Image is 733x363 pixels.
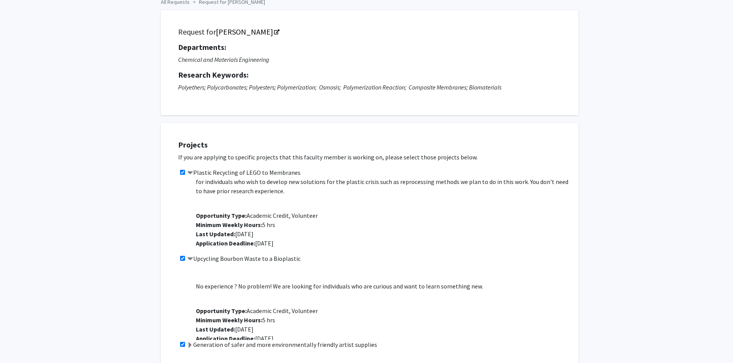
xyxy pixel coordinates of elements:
[178,70,249,80] strong: Research Keywords:
[178,140,208,149] strong: Projects
[196,325,235,333] b: Last Updated:
[196,212,318,219] span: Academic Credit, Volunteer
[187,168,301,177] label: Plastic Recycling of LEGO to Membranes
[196,239,255,247] b: Application Deadline:
[216,27,279,36] a: Opens in a new tab
[196,316,262,324] b: Minimum Weekly Hours:
[196,307,247,315] b: Opportunity Type:
[196,307,318,315] span: Academic Credit, Volunteer
[178,83,501,91] i: Polyethers; Polycarbonates; Polyesters; Polymerization; Osmosis; Polymerization Reaction; Composi...
[187,254,301,263] label: Upcycling Bourbon Waste to a Bioplastic
[178,27,561,36] h5: Request for
[196,212,247,219] b: Opportunity Type:
[196,335,274,342] span: [DATE]
[187,340,377,349] label: Generation of safer and more environmentally friendly artist supplies
[196,221,275,229] span: 5 hrs
[6,328,33,357] iframe: Chat
[196,230,235,238] b: Last Updated:
[196,221,262,229] b: Minimum Weekly Hours:
[196,335,255,342] b: Application Deadline:
[178,56,269,63] i: Chemical and Materials Engineering
[178,42,226,52] strong: Departments:
[196,239,274,247] span: [DATE]
[196,325,254,333] span: [DATE]
[196,168,571,196] p: In this project we want to design a new way to recycle plastics such as the one found in LEGO to ...
[178,152,571,162] p: If you are applying to specific projects that this faculty member is working on, please select th...
[196,230,254,238] span: [DATE]
[196,282,571,291] p: No experience ? No problem! We are looking for individuals who are curious and want to learn some...
[196,316,275,324] span: 5 hrs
